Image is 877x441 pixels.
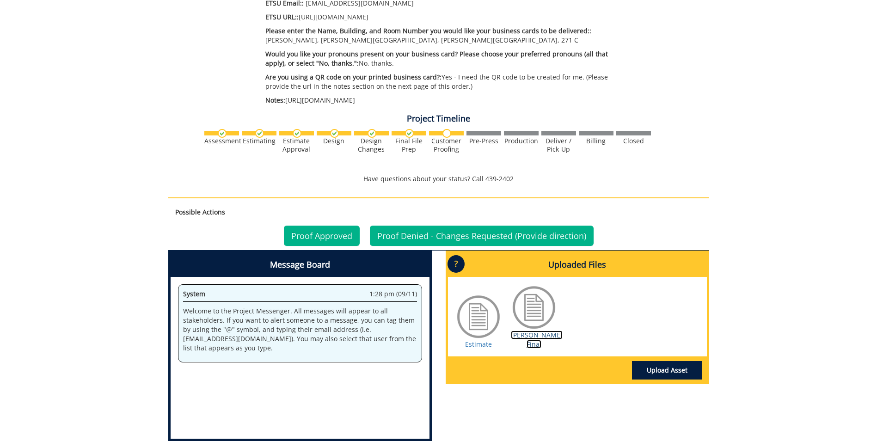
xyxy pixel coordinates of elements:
img: checkmark [405,129,414,138]
a: Estimate [465,340,492,349]
strong: Possible Actions [175,208,225,216]
div: Assessment [204,137,239,145]
p: [URL][DOMAIN_NAME] [265,12,627,22]
h4: Message Board [171,253,429,277]
div: Customer Proofing [429,137,464,153]
span: Are you using a QR code on your printed business card?: [265,73,442,81]
h4: Project Timeline [168,114,709,123]
a: [PERSON_NAME] Final [511,331,563,349]
div: Deliver / Pick-Up [541,137,576,153]
div: Estimate Approval [279,137,314,153]
h4: Uploaded Files [448,253,707,277]
p: Welcome to the Project Messenger. All messages will appear to all stakeholders. If you want to al... [183,306,417,353]
p: Have questions about your status? Call 439-2402 [168,174,709,184]
div: Design Changes [354,137,389,153]
span: Notes: [265,96,285,104]
span: 1:28 pm (09/11) [369,289,417,299]
div: Production [504,137,539,145]
span: ETSU URL:: [265,12,299,21]
span: Would you like your pronouns present on your business card? Please choose your preferred pronouns... [265,49,608,67]
div: Closed [616,137,651,145]
img: checkmark [218,129,227,138]
div: Billing [579,137,613,145]
img: no [442,129,451,138]
span: Please enter the Name, Building, and Room Number you would like your business cards to be deliver... [265,26,591,35]
p: Yes - I need the QR code to be created for me. (Please provide the url in the notes section on th... [265,73,627,91]
img: checkmark [330,129,339,138]
p: ? [448,255,465,273]
div: Estimating [242,137,276,145]
p: [URL][DOMAIN_NAME] [265,96,627,105]
a: Upload Asset [632,361,702,380]
img: checkmark [293,129,301,138]
img: checkmark [255,129,264,138]
a: Proof Approved [284,226,360,246]
img: checkmark [368,129,376,138]
p: No, thanks. [265,49,627,68]
div: Design [317,137,351,145]
div: Pre-Press [466,137,501,145]
span: System [183,289,205,298]
a: Proof Denied - Changes Requested (Provide direction) [370,226,594,246]
div: Final File Prep [392,137,426,153]
p: [PERSON_NAME], [PERSON_NAME][GEOGRAPHIC_DATA], [PERSON_NAME][GEOGRAPHIC_DATA], 271 C [265,26,627,45]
